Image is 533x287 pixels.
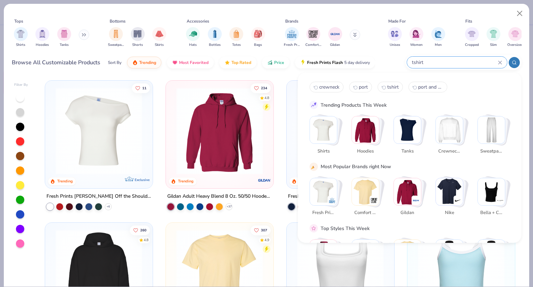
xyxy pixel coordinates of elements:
[167,192,272,201] div: Gildan Adult Heavy Blend 8 Oz. 50/50 Hooded Sweatshirt
[287,29,297,39] img: Fresh Prints Image
[143,86,147,90] span: 11
[179,60,209,65] span: Most Favorited
[208,27,222,48] button: filter button
[394,116,421,143] img: Tanks
[132,42,143,48] span: Shorts
[435,116,467,157] button: Stack Card Button Crewnecks
[251,225,271,235] button: Like
[435,239,467,281] button: Stack Card Button Outdoorsy
[490,30,497,38] img: Slim Image
[455,197,462,204] img: Nike
[478,240,505,267] img: Preppy
[60,42,69,48] span: Tanks
[300,60,306,65] img: flash.gif
[507,42,523,48] span: Oversized
[264,95,269,100] div: 4.8
[431,27,445,48] div: filter for Men
[46,192,151,201] div: Fresh Prints [PERSON_NAME] Off the Shoulder Top
[490,42,497,48] span: Slim
[308,29,319,39] img: Comfort Colors Image
[141,228,147,232] span: 260
[513,7,526,20] button: Close
[477,116,509,157] button: Stack Card Button Sweatpants
[12,58,100,67] div: Browse All Customizable Products
[107,205,110,209] span: + 6
[208,27,222,48] div: filter for Bottles
[321,225,370,232] div: Top Styles This Week
[209,42,221,48] span: Bottles
[285,18,298,24] div: Brands
[352,178,383,219] button: Stack Card Button Comfort Colors
[352,178,379,205] img: Comfort Colors
[394,178,421,205] img: Gildan
[394,116,425,157] button: Stack Card Button Tanks
[391,30,399,38] img: Unisex Image
[468,30,476,38] img: Cropped Image
[396,148,419,155] span: Tanks
[352,116,379,143] img: Hoodies
[172,60,178,65] img: most_fav.gif
[465,27,479,48] button: filter button
[431,27,445,48] button: filter button
[438,148,461,155] span: Crewnecks
[344,59,370,67] span: 5 day delivery
[408,82,447,92] button: port and company3
[311,102,317,108] img: trend_line.gif
[410,42,423,48] span: Women
[438,210,461,216] span: Nike
[251,83,271,93] button: Like
[167,57,214,68] button: Most Favorited
[14,18,23,24] div: Tops
[14,27,28,48] button: filter button
[359,84,368,90] span: port
[295,57,375,68] button: Fresh Prints Flash5 day delivery
[110,18,126,24] div: Bottoms
[394,239,425,281] button: Stack Card Button Athleisure
[187,18,209,24] div: Accessories
[409,27,423,48] div: filter for Women
[310,116,337,143] img: Shirts
[465,18,472,24] div: Fits
[352,116,383,157] button: Stack Card Button Hoodies
[57,27,71,48] button: filter button
[352,239,383,281] button: Stack Card Button Sportswear
[229,27,243,48] button: filter button
[288,192,377,201] div: Fresh Prints Shay Off the Shoulder Tank
[409,27,423,48] button: filter button
[349,82,372,92] button: port1
[388,18,406,24] div: Made For
[139,60,156,65] span: Trending
[284,42,300,48] span: Fresh Prints
[310,240,337,267] img: Classic
[388,27,402,48] button: filter button
[186,27,200,48] button: filter button
[189,42,197,48] span: Hats
[274,60,284,65] span: Price
[35,27,49,48] div: filter for Hoodies
[329,197,336,204] img: Fresh Prints
[436,240,463,267] img: Outdoorsy
[310,178,341,219] button: Stack Card Button Fresh Prints
[312,210,335,216] span: Fresh Prints
[371,197,378,204] img: Comfort Colors
[394,178,425,219] button: Stack Card Button Gildan
[354,148,377,155] span: Hoodies
[57,27,71,48] div: filter for Tanks
[465,42,479,48] span: Cropped
[310,82,344,92] button: crewneck0
[507,27,523,48] div: filter for Oversized
[436,178,463,205] img: Nike
[35,27,49,48] button: filter button
[130,225,150,235] button: Like
[480,210,503,216] span: Bella + Canvas
[219,57,256,68] button: Top Rated
[131,27,145,48] div: filter for Shorts
[14,27,28,48] div: filter for Shirts
[132,83,150,93] button: Like
[294,88,387,174] img: 5716b33b-ee27-473a-ad8a-9b8687048459
[311,163,317,170] img: party_popper.gif
[307,60,343,65] span: Fresh Prints Flash
[507,27,523,48] button: filter button
[305,27,321,48] button: filter button
[434,30,442,38] img: Men Image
